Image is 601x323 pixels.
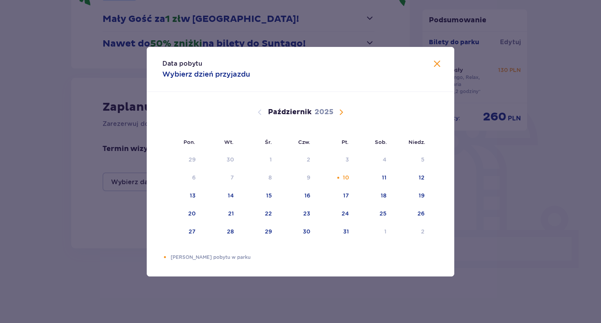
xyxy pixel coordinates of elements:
[201,187,240,205] td: 14
[303,228,310,235] div: 30
[298,139,310,145] small: Czw.
[345,156,349,163] div: 3
[336,175,341,180] div: Pomarańczowa kropka
[392,205,430,223] td: 26
[162,255,167,260] div: Pomarańczowa kropka
[230,174,234,181] div: 7
[265,139,272,145] small: Śr.
[421,156,425,163] div: 5
[201,169,240,187] td: Data niedostępna. wtorek, 7 października 2025
[184,139,195,145] small: Pon.
[303,210,310,217] div: 23
[307,156,310,163] div: 2
[384,228,387,235] div: 1
[265,228,272,235] div: 29
[239,187,277,205] td: 15
[316,223,354,240] td: 31
[277,169,316,187] td: Data niedostępna. czwartek, 9 października 2025
[239,151,277,169] td: Data niedostępna. środa, 1 października 2025
[201,205,240,223] td: 21
[380,210,387,217] div: 25
[419,174,425,181] div: 12
[162,169,201,187] td: Data niedostępna. poniedziałek, 6 października 2025
[162,205,201,223] td: 20
[162,187,201,205] td: 13
[354,187,392,205] td: 18
[354,205,392,223] td: 25
[189,228,196,235] div: 27
[408,139,425,145] small: Niedz.
[392,223,430,240] td: 2
[432,59,442,69] button: Zamknij
[228,210,234,217] div: 21
[201,223,240,240] td: 28
[343,174,349,181] div: 10
[171,254,439,261] p: [PERSON_NAME] pobytu w parku
[162,70,250,79] p: Wybierz dzień przyjazdu
[421,228,425,235] div: 2
[392,151,430,169] td: Data niedostępna. niedziela, 5 października 2025
[354,223,392,240] td: 1
[265,210,272,217] div: 22
[342,210,349,217] div: 24
[343,192,349,199] div: 17
[392,187,430,205] td: 19
[316,205,354,223] td: 24
[336,108,346,117] button: Następny miesiąc
[343,228,349,235] div: 31
[342,139,349,145] small: Pt.
[201,151,240,169] td: Data niedostępna. wtorek, 30 września 2025
[375,139,387,145] small: Sob.
[255,108,265,117] button: Poprzedni miesiąc
[277,223,316,240] td: 30
[316,151,354,169] td: Data niedostępna. piątek, 3 października 2025
[224,139,234,145] small: Wt.
[190,192,196,199] div: 13
[162,223,201,240] td: 27
[419,192,425,199] div: 19
[227,228,234,235] div: 28
[277,187,316,205] td: 16
[228,192,234,199] div: 14
[266,192,272,199] div: 15
[162,59,202,68] p: Data pobytu
[192,174,196,181] div: 6
[162,151,201,169] td: Data niedostępna. poniedziałek, 29 września 2025
[392,169,430,187] td: 12
[277,205,316,223] td: 23
[239,205,277,223] td: 22
[381,192,387,199] div: 18
[316,169,354,187] td: 10
[227,156,234,163] div: 30
[239,223,277,240] td: 29
[315,108,333,117] p: 2025
[382,174,387,181] div: 11
[268,174,272,181] div: 8
[189,156,196,163] div: 29
[417,210,425,217] div: 26
[307,174,310,181] div: 9
[316,187,354,205] td: 17
[188,210,196,217] div: 20
[354,169,392,187] td: 11
[277,151,316,169] td: Data niedostępna. czwartek, 2 października 2025
[270,156,272,163] div: 1
[239,169,277,187] td: Data niedostępna. środa, 8 października 2025
[383,156,387,163] div: 4
[354,151,392,169] td: Data niedostępna. sobota, 4 października 2025
[304,192,310,199] div: 16
[268,108,311,117] p: Październik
